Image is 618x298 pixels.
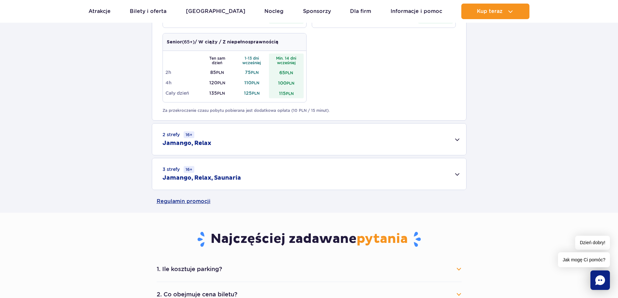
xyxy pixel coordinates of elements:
[165,88,200,98] td: Cały dzień
[167,39,278,45] p: (65+)
[200,77,235,88] td: 120
[269,88,304,98] td: 115
[200,88,235,98] td: 135
[163,139,211,147] h2: Jamango, Relax
[235,54,269,67] th: 1-13 dni wcześniej
[461,4,529,19] button: Kup teraz
[590,270,610,290] div: Chat
[217,80,225,85] small: PLN
[252,91,260,96] small: PLN
[477,8,503,14] span: Kup teraz
[350,4,371,19] a: Dla firm
[285,70,293,75] small: PLN
[157,190,462,213] a: Regulamin promocji
[89,4,111,19] a: Atrakcje
[165,77,200,88] td: 4h
[264,4,284,19] a: Nocleg
[163,166,194,173] small: 3 strefy
[357,231,408,247] span: pytania
[235,77,269,88] td: 110
[269,54,304,67] th: Min. 14 dni wcześniej
[200,67,235,77] td: 85
[558,252,610,267] span: Jak mogę Ci pomóc?
[251,70,259,75] small: PLN
[167,40,182,44] strong: Senior
[216,70,224,75] small: PLN
[235,67,269,77] td: 75
[184,131,194,138] small: 16+
[157,231,462,248] h3: Najczęściej zadawane
[269,67,304,77] td: 65
[269,77,304,88] td: 100
[251,80,259,85] small: PLN
[217,91,225,96] small: PLN
[200,54,235,67] th: Ten sam dzień
[163,131,194,138] small: 2 strefy
[165,67,200,77] td: 2h
[130,4,166,19] a: Bilety i oferta
[157,262,462,276] button: 1. Ile kosztuje parking?
[184,166,194,173] small: 16+
[186,4,245,19] a: [GEOGRAPHIC_DATA]
[163,174,241,182] h2: Jamango, Relax, Saunaria
[163,108,456,113] p: Za przekroczenie czasu pobytu pobierana jest dodatkowa opłata (10 PLN / 15 minut).
[575,236,610,250] span: Dzień dobry!
[195,40,278,44] strong: / W ciąży / Z niepełnosprawnością
[391,4,442,19] a: Informacje i pomoc
[235,88,269,98] td: 125
[303,4,331,19] a: Sponsorzy
[286,81,294,86] small: PLN
[286,91,294,96] small: PLN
